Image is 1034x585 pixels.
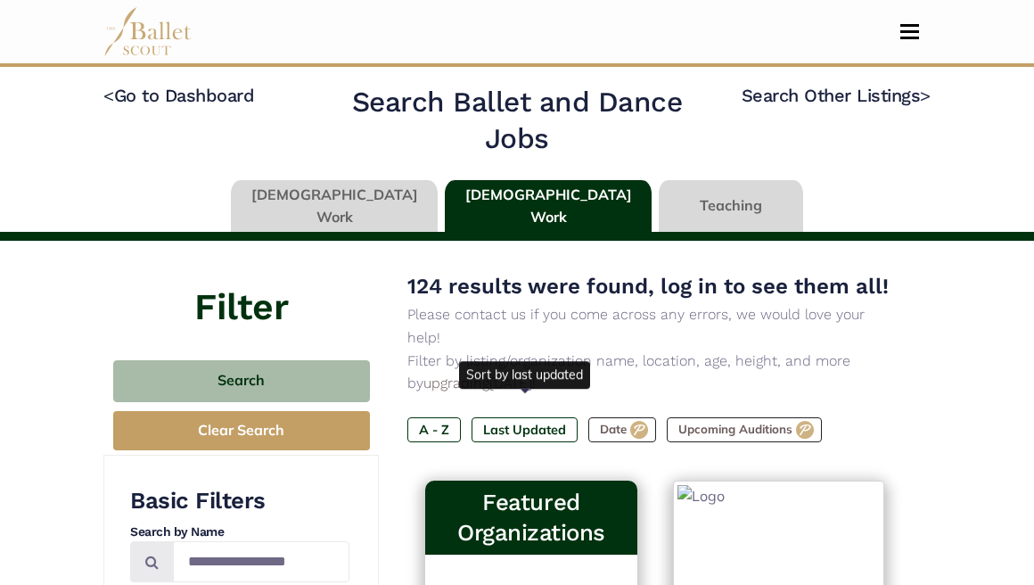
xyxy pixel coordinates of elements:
div: Sort by last updated [459,361,590,388]
h4: Search by Name [130,523,349,541]
button: Clear Search [113,411,370,451]
p: Please contact us if you come across any errors, we would love your help! [407,303,902,349]
label: Upcoming Auditions [667,417,822,442]
h2: Search Ballet and Dance Jobs [341,84,693,157]
p: Filter by listing/organization name, location, age, height, and more by [DATE]! [407,350,902,395]
input: Search by names... [173,541,349,583]
li: Teaching [655,180,807,232]
h3: Basic Filters [130,486,349,516]
a: <Go to Dashboard [103,85,254,106]
label: A - Z [407,417,461,442]
span: 124 results were found, log in to see them all! [407,274,889,299]
a: Search Other Listings> [742,85,931,106]
li: [DEMOGRAPHIC_DATA] Work [227,180,441,232]
label: Last Updated [472,417,578,442]
h3: Featured Organizations [439,488,622,548]
code: > [920,84,931,106]
li: [DEMOGRAPHIC_DATA] Work [441,180,655,232]
a: upgrading [423,375,489,391]
button: Search [113,360,370,402]
code: < [103,84,114,106]
h4: Filter [103,241,379,334]
button: Toggle navigation [889,23,931,40]
label: Date [588,417,656,442]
